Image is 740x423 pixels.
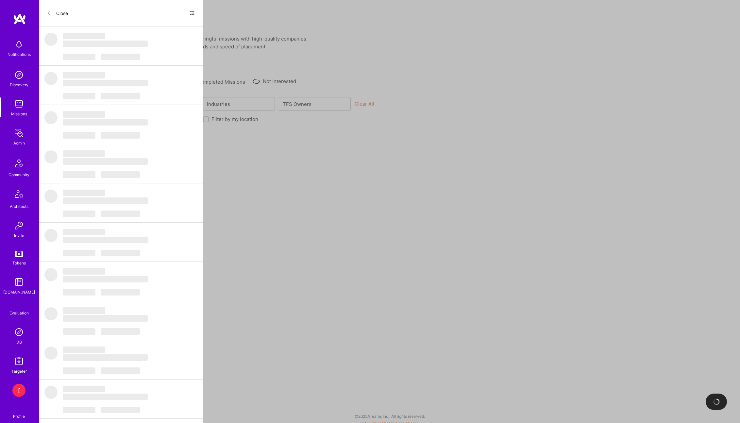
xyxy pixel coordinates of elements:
[44,386,58,399] span: ‌
[63,111,105,118] span: ‌
[9,310,29,316] div: Evaluation
[11,368,27,375] div: Targeter
[12,260,26,266] div: Tokens
[63,327,95,335] button: ‌
[63,367,95,374] span: ‌
[63,52,95,60] button: ‌
[12,276,25,289] img: guide book
[63,171,95,178] span: ‌
[101,328,140,335] span: ‌
[12,384,25,397] div: [
[101,367,140,374] span: ‌
[12,355,25,368] img: Skill Targeter
[63,119,148,126] span: ‌
[63,170,95,178] button: ‌
[3,289,35,296] div: [DOMAIN_NAME]
[101,54,140,60] span: ‌
[13,140,25,146] div: Admin
[8,171,29,178] div: Community
[713,398,720,405] img: loading
[101,92,140,99] button: ‌
[12,127,25,140] img: admin teamwork
[101,132,140,139] span: ‌
[10,81,28,88] div: Discovery
[44,190,58,203] span: ‌
[101,171,140,178] span: ‌
[63,394,148,400] span: ‌
[63,366,95,374] button: ‌
[11,110,27,117] div: Missions
[47,8,68,18] button: Close
[10,203,28,210] div: Architects
[44,111,58,124] span: ‌
[63,347,105,353] span: ‌
[11,384,27,397] a: [
[63,158,148,165] span: ‌
[63,248,95,256] button: ‌
[14,232,24,239] div: Invite
[101,248,140,256] button: ‌
[63,132,95,139] span: ‌
[101,366,140,374] button: ‌
[17,305,22,310] i: icon SelectionTeam
[63,80,148,86] span: ‌
[11,156,27,171] img: Community
[63,54,95,60] span: ‌
[63,268,105,275] span: ‌
[12,219,25,232] img: Invite
[63,405,95,413] button: ‌
[44,33,58,46] span: ‌
[63,41,148,47] span: ‌
[63,93,95,99] span: ‌
[63,211,95,217] span: ‌
[101,209,140,217] button: ‌
[63,354,148,361] span: ‌
[16,339,22,346] div: DB
[101,131,140,139] button: ‌
[101,289,140,296] span: ‌
[63,72,105,78] span: ‌
[44,268,58,281] span: ‌
[44,72,58,85] span: ‌
[44,150,58,163] span: ‌
[63,288,95,296] button: ‌
[101,93,140,99] span: ‌
[101,170,140,178] button: ‌
[63,386,105,392] span: ‌
[13,13,26,25] img: logo
[63,289,95,296] span: ‌
[63,92,95,99] button: ‌
[101,407,140,413] span: ‌
[63,131,95,139] button: ‌
[63,328,95,335] span: ‌
[63,307,105,314] span: ‌
[63,209,95,217] button: ‌
[8,51,31,58] div: Notifications
[63,315,148,322] span: ‌
[11,406,27,419] a: Profile
[63,407,95,413] span: ‌
[63,276,148,282] span: ‌
[101,211,140,217] span: ‌
[44,229,58,242] span: ‌
[12,97,25,110] img: teamwork
[63,150,105,157] span: ‌
[101,405,140,413] button: ‌
[63,190,105,196] span: ‌
[12,38,25,51] img: bell
[63,197,148,204] span: ‌
[63,229,105,235] span: ‌
[101,327,140,335] button: ‌
[44,347,58,360] span: ‌
[12,326,25,339] img: Admin Search
[101,52,140,60] button: ‌
[63,250,95,256] span: ‌
[101,288,140,296] button: ‌
[63,237,148,243] span: ‌
[13,413,25,419] div: Profile
[15,251,23,257] img: tokens
[63,33,105,39] span: ‌
[44,307,58,320] span: ‌
[12,68,25,81] img: discovery
[101,250,140,256] span: ‌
